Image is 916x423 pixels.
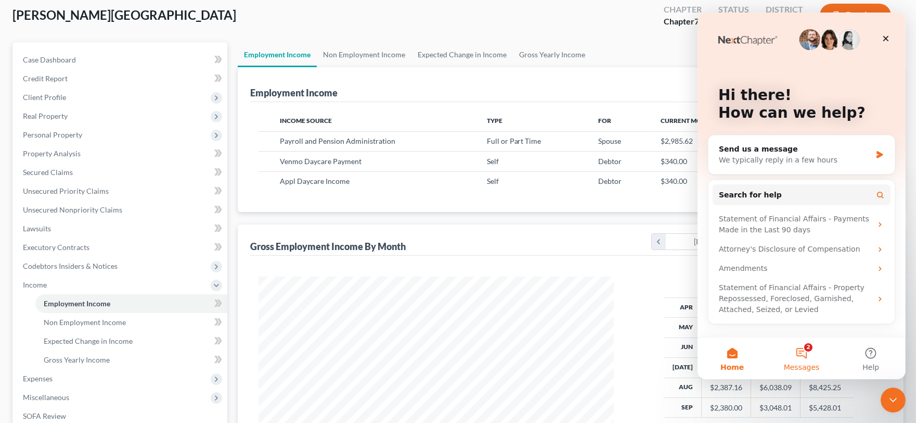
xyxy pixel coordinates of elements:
[23,243,89,252] span: Executory Contracts
[35,313,227,332] a: Non Employment Income
[250,86,338,99] div: Employment Income
[23,168,73,177] span: Secured Claims
[44,337,133,345] span: Expected Change in Income
[23,149,81,158] span: Property Analysis
[280,136,395,145] span: Payroll and Pension Administration
[23,205,122,214] span: Unsecured Nonpriority Claims
[15,144,227,163] a: Property Analysis
[487,157,499,166] span: Self
[23,130,82,139] span: Personal Property
[35,351,227,369] a: Gross Yearly Income
[23,412,66,420] span: SOFA Review
[598,117,611,125] span: For
[664,358,702,378] th: [DATE]
[23,393,69,402] span: Miscellaneous
[710,382,742,393] div: $2,387.16
[23,55,76,64] span: Case Dashboard
[487,117,502,125] span: Type
[661,157,687,166] span: $340.00
[598,177,622,185] span: Debtor
[15,238,227,257] a: Executory Contracts
[15,51,227,69] a: Case Dashboard
[598,157,622,166] span: Debtor
[664,338,702,357] th: Jun
[661,177,687,185] span: $340.00
[317,42,411,67] a: Non Employment Income
[664,16,702,28] div: Chapter
[23,74,68,83] span: Credit Report
[694,16,699,26] span: 7
[487,177,499,185] span: Self
[23,262,118,270] span: Codebtors Insiders & Notices
[411,42,513,67] a: Expected Change in Income
[250,240,406,253] div: Gross Employment Income By Month
[598,136,621,145] span: Spouse
[661,117,748,125] span: Current Monthly Income
[238,42,317,67] a: Employment Income
[664,4,702,16] div: Chapter
[23,111,68,120] span: Real Property
[664,398,702,418] th: Sep
[15,69,227,88] a: Credit Report
[35,332,227,351] a: Expected Change in Income
[23,280,47,289] span: Income
[15,163,227,182] a: Secured Claims
[698,13,906,379] iframe: Intercom live chat
[35,294,227,313] a: Employment Income
[23,93,66,102] span: Client Profile
[710,403,742,413] div: $2,380.00
[664,297,702,317] th: Apr
[766,4,803,16] div: District
[800,378,854,397] td: $8,425.25
[23,186,109,195] span: Unsecured Priority Claims
[513,42,591,67] a: Gross Yearly Income
[280,117,332,125] span: Income Source
[759,382,792,393] div: $6,038.09
[664,378,702,397] th: Aug
[881,388,906,413] iframe: Intercom live chat
[820,4,891,27] button: Preview
[280,157,362,166] span: Venmo Daycare Payment
[23,224,51,233] span: Lawsuits
[718,4,749,16] div: Status
[759,403,792,413] div: $3,048.01
[664,318,702,338] th: May
[661,136,693,145] span: $2,985.62
[44,355,110,364] span: Gross Yearly Income
[487,136,541,145] span: Full or Part Time
[44,318,126,327] span: Non Employment Income
[280,177,350,185] span: Appl Daycare Income
[15,201,227,219] a: Unsecured Nonpriority Claims
[44,299,110,308] span: Employment Income
[652,234,666,250] i: chevron_left
[666,234,745,250] div: [DATE]
[23,374,53,383] span: Expenses
[15,219,227,238] a: Lawsuits
[800,398,854,418] td: $5,428.01
[12,7,236,22] span: [PERSON_NAME][GEOGRAPHIC_DATA]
